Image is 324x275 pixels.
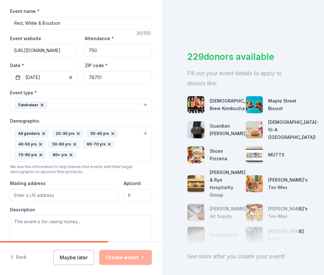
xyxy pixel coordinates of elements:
[14,140,46,148] div: 40-50 yrs
[210,97,262,112] div: [DEMOGRAPHIC_DATA]'s Brew Kombucha
[210,147,240,162] div: Slices Pizzeria
[268,97,299,112] div: Maple Street Biscuit
[10,180,46,187] label: Mailing address
[85,71,152,84] input: 12345 (U.S. only)
[10,62,77,69] label: Date
[124,180,141,187] label: Apt/unit
[10,164,152,174] div: We use this information to help brands find events with their target demographic to sponsor their...
[10,118,39,124] label: Demographic
[268,119,319,141] div: [DEMOGRAPHIC_DATA]-fil-A ([GEOGRAPHIC_DATA])
[246,96,263,113] img: photo for Maple Street Biscuit
[86,130,118,138] div: 30-40 yrs
[85,35,114,42] label: Attendance
[246,146,263,163] img: photo for MUTTS
[51,130,84,138] div: 20-30 yrs
[10,71,77,84] button: [DATE]
[83,140,115,148] div: 60-70 yrs
[10,17,152,29] input: Spring Fundraiser
[210,169,246,199] div: [PERSON_NAME] & Rye Hospitality Group
[14,101,47,109] div: Fundraiser
[49,151,76,159] div: 80+ yrs
[85,44,152,56] input: 20
[53,250,94,265] button: Maybe later
[187,68,299,88] div: Fill out your event details to apply to donors like:
[10,207,35,213] label: Description
[187,175,204,192] img: photo for Emmer & Rye Hospitality Group
[10,35,41,42] label: Event website
[10,44,77,56] input: https://www...
[10,8,40,14] label: Event name
[10,189,119,202] input: Enter a US address
[187,251,299,262] div: See more after you create your event!
[14,130,49,138] div: All genders
[85,62,108,69] label: ZIP code
[187,146,204,163] img: photo for Slices Pizzeria
[187,121,204,138] img: photo for Guardian Angel Device
[137,29,152,37] div: 20 /100
[210,122,246,137] div: Guardian [PERSON_NAME]
[10,127,152,162] button: All genders20-30 yrs30-40 yrs40-50 yrs50-60 yrs60-70 yrs70-80 yrs80+ yrs
[14,151,46,159] div: 70-80 yrs
[48,140,80,148] div: 50-60 yrs
[10,251,27,264] button: Back
[268,151,284,159] div: MUTTS
[187,50,299,63] div: 229 donors available
[10,98,152,112] button: Fundraiser
[10,90,37,96] label: Event type
[124,189,152,202] input: #
[187,96,204,113] img: photo for Buddha's Brew Kombucha
[246,121,263,138] img: photo for Chick-fil-A (Austin)
[268,176,308,191] div: [PERSON_NAME]'s Tex-Mex
[246,175,263,192] img: photo for Chuy's Tex-Mex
